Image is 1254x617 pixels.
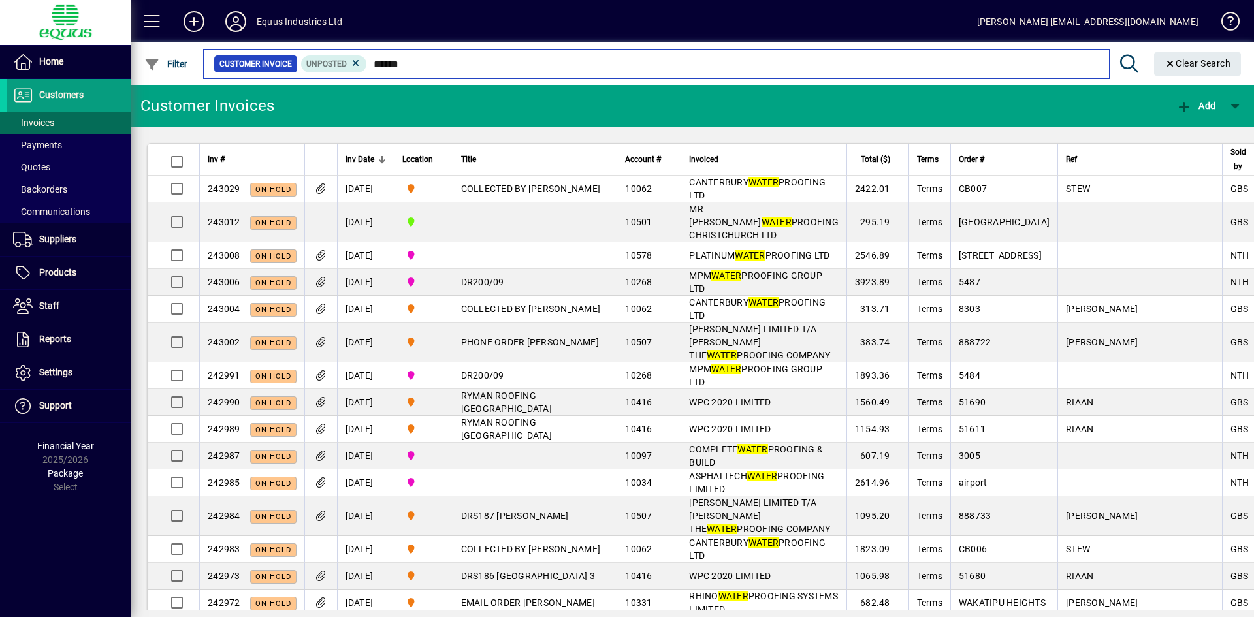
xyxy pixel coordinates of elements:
[461,152,609,166] div: Title
[173,10,215,33] button: Add
[7,323,131,356] a: Reports
[917,217,942,227] span: Terms
[1066,544,1090,554] span: STEW
[337,496,394,536] td: [DATE]
[846,176,908,202] td: 2422.01
[337,296,394,323] td: [DATE]
[39,367,72,377] span: Settings
[917,597,942,608] span: Terms
[461,544,601,554] span: COLLECTED BY [PERSON_NAME]
[7,46,131,78] a: Home
[959,544,987,554] span: CB006
[959,277,980,287] span: 5487
[461,417,552,441] span: RYMAN ROOFING [GEOGRAPHIC_DATA]
[257,11,343,32] div: Equus Industries Ltd
[208,370,240,381] span: 242991
[625,571,652,581] span: 10416
[402,395,445,409] span: 4S SOUTHERN
[917,250,942,261] span: Terms
[39,56,63,67] span: Home
[337,563,394,590] td: [DATE]
[1066,397,1093,407] span: RIAAN
[402,569,445,583] span: 4S SOUTHERN
[208,152,225,166] span: Inv #
[917,424,942,434] span: Terms
[402,152,433,166] span: Location
[461,183,601,194] span: COLLECTED BY [PERSON_NAME]
[917,370,942,381] span: Terms
[7,290,131,323] a: Staff
[337,469,394,496] td: [DATE]
[39,234,76,244] span: Suppliers
[689,152,718,166] span: Invoiced
[208,217,240,227] span: 243012
[255,185,291,194] span: On hold
[7,156,131,178] a: Quotes
[959,250,1042,261] span: [STREET_ADDRESS]
[337,242,394,269] td: [DATE]
[208,397,240,407] span: 242990
[689,297,826,321] span: CANTERBURY PROOFING LTD
[917,451,942,461] span: Terms
[1066,152,1077,166] span: Ref
[1230,597,1249,608] span: GBS
[402,335,445,349] span: 4S SOUTHERN
[711,270,741,281] em: WATER
[255,479,291,488] span: On hold
[1230,250,1249,261] span: NTH
[337,362,394,389] td: [DATE]
[689,177,826,200] span: CANTERBURY PROOFING LTD
[1230,370,1249,381] span: NTH
[7,200,131,223] a: Communications
[846,416,908,443] td: 1154.93
[255,513,291,521] span: On hold
[301,55,367,72] mat-chip: Customer Invoice Status: Unposted
[208,183,240,194] span: 243029
[7,390,131,422] a: Support
[13,162,50,172] span: Quotes
[846,269,908,296] td: 3923.89
[846,323,908,362] td: 383.74
[7,223,131,256] a: Suppliers
[402,182,445,196] span: 4S SOUTHERN
[625,424,652,434] span: 10416
[337,323,394,362] td: [DATE]
[846,202,908,242] td: 295.19
[846,590,908,616] td: 682.48
[846,242,908,269] td: 2546.89
[402,509,445,523] span: 4S SOUTHERN
[1173,94,1219,118] button: Add
[346,152,386,166] div: Inv Date
[689,537,826,561] span: CANTERBURY PROOFING LTD
[13,184,67,195] span: Backorders
[1176,101,1215,111] span: Add
[747,471,777,481] em: WATER
[255,426,291,434] span: On hold
[625,511,652,521] span: 10507
[689,591,838,614] span: RHINO PROOFING SYSTEMS LIMITED
[707,350,737,360] em: WATER
[718,591,748,601] em: WATER
[625,217,652,227] span: 10501
[917,544,942,554] span: Terms
[625,477,652,488] span: 10034
[748,297,779,308] em: WATER
[13,118,54,128] span: Invoices
[461,511,569,521] span: DRS187 [PERSON_NAME]
[846,389,908,416] td: 1560.49
[959,397,986,407] span: 51690
[219,57,292,71] span: Customer Invoice
[39,334,71,344] span: Reports
[255,399,291,407] span: On hold
[959,424,986,434] span: 51611
[461,304,601,314] span: COLLECTED BY [PERSON_NAME]
[255,219,291,227] span: On hold
[402,368,445,383] span: 2N NORTHERN
[255,339,291,347] span: On hold
[1066,183,1090,194] span: STEW
[689,498,830,534] span: [PERSON_NAME] LIMITED T/A [PERSON_NAME] THE PROOFING COMPANY
[689,571,771,581] span: WPC 2020 LIMITED
[1230,424,1249,434] span: GBS
[208,477,240,488] span: 242985
[1230,511,1249,521] span: GBS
